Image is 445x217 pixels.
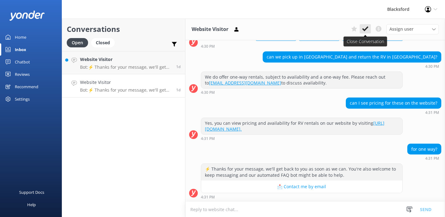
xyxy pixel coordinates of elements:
a: [EMAIL_ADDRESS][DOMAIN_NAME] [209,80,281,86]
div: for one way? [408,144,441,154]
div: Assign User [386,24,439,34]
strong: 4:31 PM [425,157,439,160]
div: Closed [91,38,115,47]
h2: Conversations [67,23,180,35]
div: Sep 23 2025 05:31pm (UTC -06:00) America/Chihuahua [346,110,441,115]
div: Sep 23 2025 05:30pm (UTC -06:00) America/Chihuahua [201,90,403,94]
div: Settings [15,93,30,105]
div: Yes, you can view pricing and availability for RV rentals on our website by visiting [201,118,402,134]
a: Website VisitorBot:⚡ Thanks for your message, we'll get back to you as soon as we can. You're als... [62,51,185,74]
p: Bot: ⚡ Thanks for your message, we'll get back to you as soon as we can. You're also welcome to k... [80,64,172,70]
div: Home [15,31,26,43]
img: yonder-white-logo.png [9,11,45,21]
strong: 4:31 PM [425,111,439,115]
p: Bot: ⚡ Thanks for your message, we'll get back to you as soon as we can. You're also welcome to k... [80,87,172,93]
div: ⚡ Thanks for your message, we'll get back to you as soon as we can. You're also welcome to keep m... [201,164,402,180]
div: Sep 23 2025 05:30pm (UTC -06:00) America/Chihuahua [263,64,441,68]
strong: 4:31 PM [201,195,215,199]
strong: 4:30 PM [425,65,439,68]
div: Reviews [15,68,30,80]
div: Support Docs [19,186,44,198]
span: Sep 24 2025 01:04am (UTC -06:00) America/Chihuahua [176,64,180,69]
strong: 4:31 PM [201,137,215,141]
span: Assign user [389,26,413,33]
div: Open [67,38,88,47]
div: Recommend [15,80,38,93]
h3: Website Visitor [192,25,228,33]
strong: 4:30 PM [201,45,215,48]
a: Open [67,39,91,46]
div: Sep 23 2025 05:31pm (UTC -06:00) America/Chihuahua [201,136,403,141]
h4: Website Visitor [80,79,172,86]
button: 📩 Contact me by email [201,180,402,193]
div: Help [27,198,36,211]
div: can I see pricing for these on the website? [346,98,441,108]
a: Website VisitorBot:⚡ Thanks for your message, we'll get back to you as soon as we can. You're als... [62,74,185,98]
div: Inbox [15,43,26,56]
a: Closed [91,39,118,46]
strong: 4:30 PM [201,91,215,94]
div: Chatbot [15,56,30,68]
a: [URL][DOMAIN_NAME]. [205,120,384,132]
div: Sep 23 2025 05:31pm (UTC -06:00) America/Chihuahua [201,195,403,199]
div: can we pick up in [GEOGRAPHIC_DATA] and return the RV in [GEOGRAPHIC_DATA]? [263,52,441,62]
div: We do offer one-way rentals, subject to availability and a one-way fee. Please reach out to to di... [201,72,402,88]
span: Sep 23 2025 05:31pm (UTC -06:00) America/Chihuahua [176,87,180,93]
h4: Website Visitor [80,56,172,63]
div: Sep 23 2025 05:31pm (UTC -06:00) America/Chihuahua [407,156,441,160]
div: Sep 23 2025 05:30pm (UTC -06:00) America/Chihuahua [201,44,403,48]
